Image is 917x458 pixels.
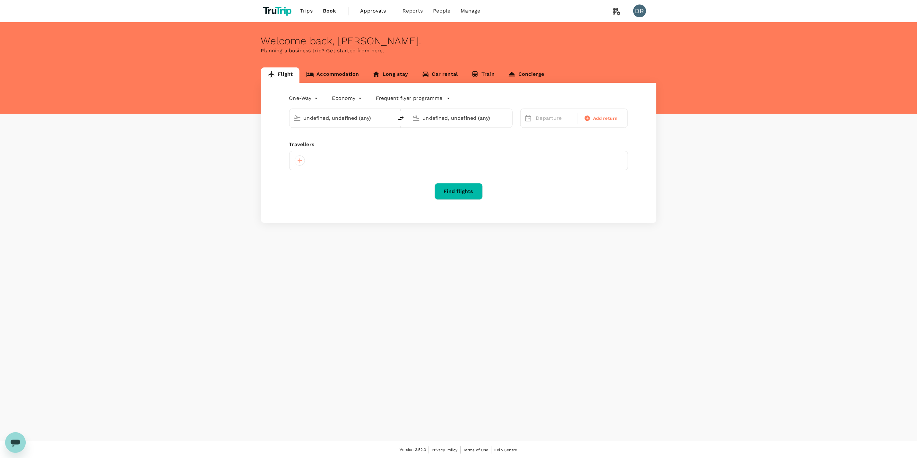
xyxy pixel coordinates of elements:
[508,117,509,119] button: Open
[289,141,628,148] div: Travellers
[261,35,656,47] div: Welcome back , [PERSON_NAME] .
[536,114,574,122] p: Departure
[389,117,390,119] button: Open
[366,67,415,83] a: Long stay
[501,67,551,83] a: Concierge
[300,7,313,15] span: Trips
[289,93,319,103] div: One-Way
[633,4,646,17] div: DR
[261,67,300,83] a: Flight
[304,113,380,123] input: Depart from
[432,448,458,452] span: Privacy Policy
[463,448,489,452] span: Terms of Use
[464,67,501,83] a: Train
[261,47,656,55] p: Planning a business trip? Get started from here.
[432,446,458,454] a: Privacy Policy
[376,94,450,102] button: Frequent flyer programme
[5,432,26,453] iframe: Button to launch messaging window
[494,448,517,452] span: Help Centre
[494,446,517,454] a: Help Centre
[433,7,451,15] span: People
[435,183,483,200] button: Find flights
[400,447,426,453] span: Version 3.52.0
[415,67,465,83] a: Car rental
[463,446,489,454] a: Terms of Use
[593,115,618,122] span: Add return
[393,111,409,126] button: delete
[403,7,423,15] span: Reports
[461,7,480,15] span: Manage
[376,94,443,102] p: Frequent flyer programme
[261,4,295,18] img: TruTrip logo
[360,7,393,15] span: Approvals
[299,67,366,83] a: Accommodation
[323,7,336,15] span: Book
[423,113,499,123] input: Going to
[332,93,363,103] div: Economy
